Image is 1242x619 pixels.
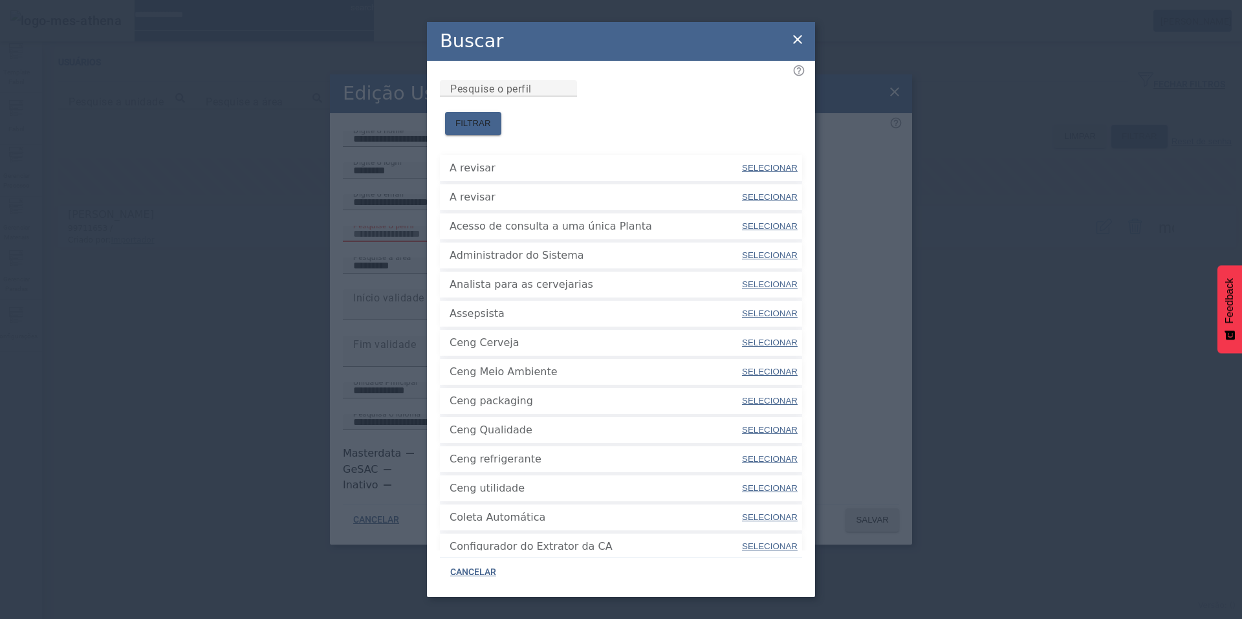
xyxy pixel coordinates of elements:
[450,393,741,409] span: Ceng packaging
[742,454,798,464] span: SELECIONAR
[742,367,798,376] span: SELECIONAR
[742,396,798,406] span: SELECIONAR
[450,219,741,234] span: Acesso de consulta a uma única Planta
[455,117,491,130] span: FILTRAR
[741,273,799,296] button: SELECIONAR
[450,451,741,467] span: Ceng refrigerante
[741,360,799,384] button: SELECIONAR
[450,539,741,554] span: Configurador do Extrator da CA
[450,277,741,292] span: Analista para as cervejarias
[742,279,798,289] span: SELECIONAR
[1217,265,1242,353] button: Feedback - Mostrar pesquisa
[741,331,799,354] button: SELECIONAR
[741,244,799,267] button: SELECIONAR
[450,248,741,263] span: Administrador do Sistema
[741,157,799,180] button: SELECIONAR
[742,541,798,551] span: SELECIONAR
[440,561,507,584] button: CANCELAR
[742,221,798,231] span: SELECIONAR
[741,215,799,238] button: SELECIONAR
[445,112,501,135] button: FILTRAR
[450,190,741,205] span: A revisar
[450,364,741,380] span: Ceng Meio Ambiente
[450,510,741,525] span: Coleta Automática
[741,389,799,413] button: SELECIONAR
[450,566,496,579] span: CANCELAR
[742,512,798,522] span: SELECIONAR
[450,82,532,94] mat-label: Pesquise o perfil
[742,192,798,202] span: SELECIONAR
[742,483,798,493] span: SELECIONAR
[450,422,741,438] span: Ceng Qualidade
[742,250,798,260] span: SELECIONAR
[741,418,799,442] button: SELECIONAR
[742,309,798,318] span: SELECIONAR
[741,506,799,529] button: SELECIONAR
[450,335,741,351] span: Ceng Cerveja
[741,535,799,558] button: SELECIONAR
[450,160,741,176] span: A revisar
[450,306,741,321] span: Assepsista
[440,27,503,55] h2: Buscar
[1224,278,1236,323] span: Feedback
[741,302,799,325] button: SELECIONAR
[741,186,799,209] button: SELECIONAR
[742,425,798,435] span: SELECIONAR
[741,448,799,471] button: SELECIONAR
[742,338,798,347] span: SELECIONAR
[742,163,798,173] span: SELECIONAR
[741,477,799,500] button: SELECIONAR
[450,481,741,496] span: Ceng utilidade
